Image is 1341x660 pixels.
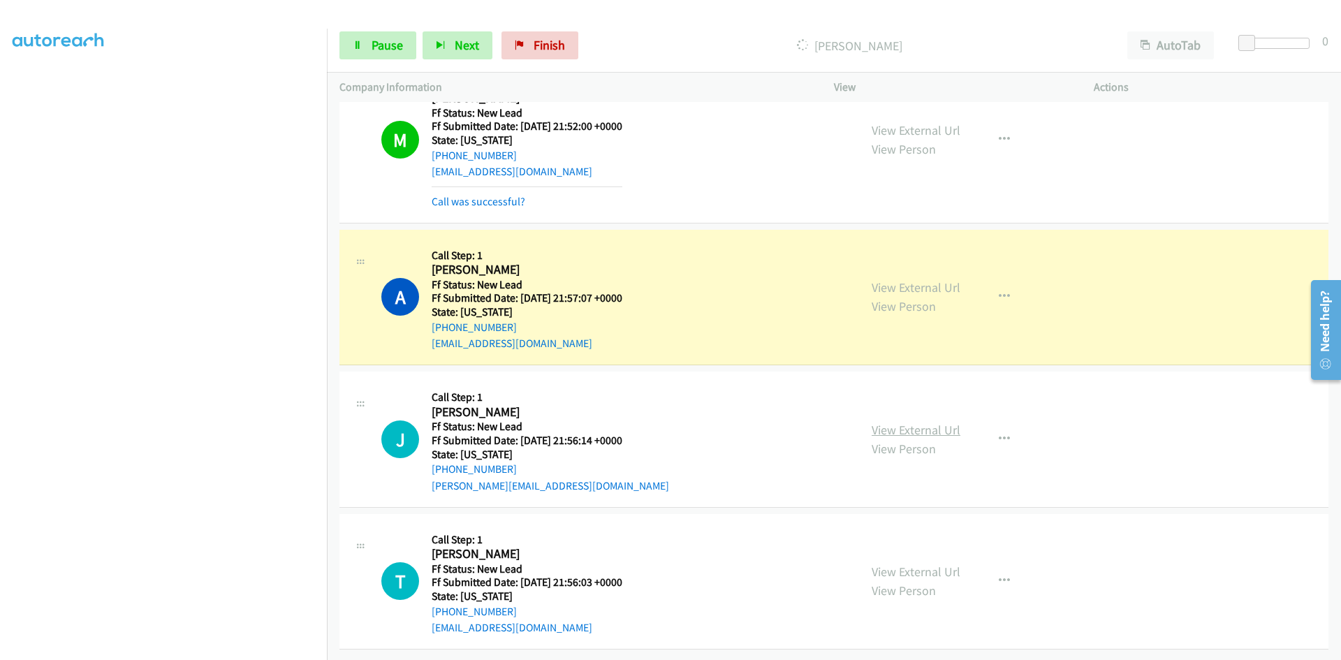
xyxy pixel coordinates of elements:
[432,546,622,562] h2: [PERSON_NAME]
[381,121,419,159] h1: M
[432,149,517,162] a: [PHONE_NUMBER]
[872,441,936,457] a: View Person
[1127,31,1214,59] button: AutoTab
[432,390,669,404] h5: Call Step: 1
[432,448,669,462] h5: State: [US_STATE]
[432,462,517,476] a: [PHONE_NUMBER]
[872,279,960,295] a: View External Url
[597,36,1102,55] p: [PERSON_NAME]
[432,404,669,420] h2: [PERSON_NAME]
[432,589,622,603] h5: State: [US_STATE]
[872,564,960,580] a: View External Url
[432,420,669,434] h5: Ff Status: New Lead
[372,37,403,53] span: Pause
[432,337,592,350] a: [EMAIL_ADDRESS][DOMAIN_NAME]
[432,165,592,178] a: [EMAIL_ADDRESS][DOMAIN_NAME]
[432,605,517,618] a: [PHONE_NUMBER]
[834,79,1069,96] p: View
[872,122,960,138] a: View External Url
[423,31,492,59] button: Next
[872,141,936,157] a: View Person
[432,133,622,147] h5: State: [US_STATE]
[432,321,517,334] a: [PHONE_NUMBER]
[432,106,622,120] h5: Ff Status: New Lead
[432,621,592,634] a: [EMAIL_ADDRESS][DOMAIN_NAME]
[432,291,622,305] h5: Ff Submitted Date: [DATE] 21:57:07 +0000
[432,434,669,448] h5: Ff Submitted Date: [DATE] 21:56:14 +0000
[432,533,622,547] h5: Call Step: 1
[1245,38,1310,49] div: Delay between calls (in seconds)
[534,37,565,53] span: Finish
[381,278,419,316] h1: A
[432,278,622,292] h5: Ff Status: New Lead
[455,37,479,53] span: Next
[1094,79,1328,96] p: Actions
[432,249,622,263] h5: Call Step: 1
[872,582,936,599] a: View Person
[339,31,416,59] a: Pause
[432,119,622,133] h5: Ff Submitted Date: [DATE] 21:52:00 +0000
[432,562,622,576] h5: Ff Status: New Lead
[381,420,419,458] h1: J
[872,298,936,314] a: View Person
[432,195,525,208] a: Call was successful?
[1300,274,1341,386] iframe: Resource Center
[501,31,578,59] a: Finish
[432,262,622,278] h2: [PERSON_NAME]
[432,305,622,319] h5: State: [US_STATE]
[432,575,622,589] h5: Ff Submitted Date: [DATE] 21:56:03 +0000
[381,562,419,600] div: The call is yet to be attempted
[381,562,419,600] h1: T
[1322,31,1328,50] div: 0
[339,79,809,96] p: Company Information
[872,422,960,438] a: View External Url
[432,479,669,492] a: [PERSON_NAME][EMAIL_ADDRESS][DOMAIN_NAME]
